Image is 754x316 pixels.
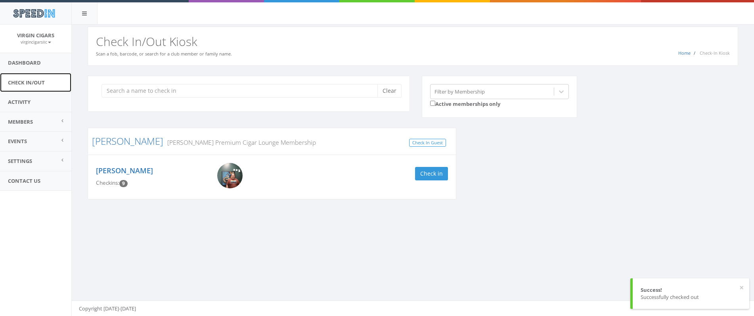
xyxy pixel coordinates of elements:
[96,51,232,57] small: Scan a fob, barcode, or search for a club member or family name.
[96,35,730,48] h2: Check In/Out Kiosk
[17,32,54,39] span: Virgin Cigars
[377,84,402,98] button: Clear
[96,179,119,186] span: Checkins:
[8,177,40,184] span: Contact Us
[96,166,153,175] a: [PERSON_NAME]
[101,84,383,98] input: Search a name to check in
[9,6,59,21] img: speedin_logo.png
[8,138,27,145] span: Events
[430,99,500,108] label: Active memberships only
[434,88,485,95] div: Filter by Membership
[92,134,163,147] a: [PERSON_NAME]
[678,50,691,56] a: Home
[641,286,741,294] div: Success!
[415,167,448,180] button: Check in
[119,180,128,187] span: Checkin count
[21,39,51,45] small: virgincigarsllc
[700,50,730,56] span: Check-In Kiosk
[163,138,316,147] small: [PERSON_NAME] Premium Cigar Lounge Membership
[217,163,243,188] img: Chris_Reaves.png
[739,284,744,292] button: ×
[409,139,446,147] a: Check In Guest
[8,118,33,125] span: Members
[21,38,51,45] a: virgincigarsllc
[8,157,32,165] span: Settings
[641,293,741,301] div: Successfully checked out
[430,101,435,106] input: Active memberships only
